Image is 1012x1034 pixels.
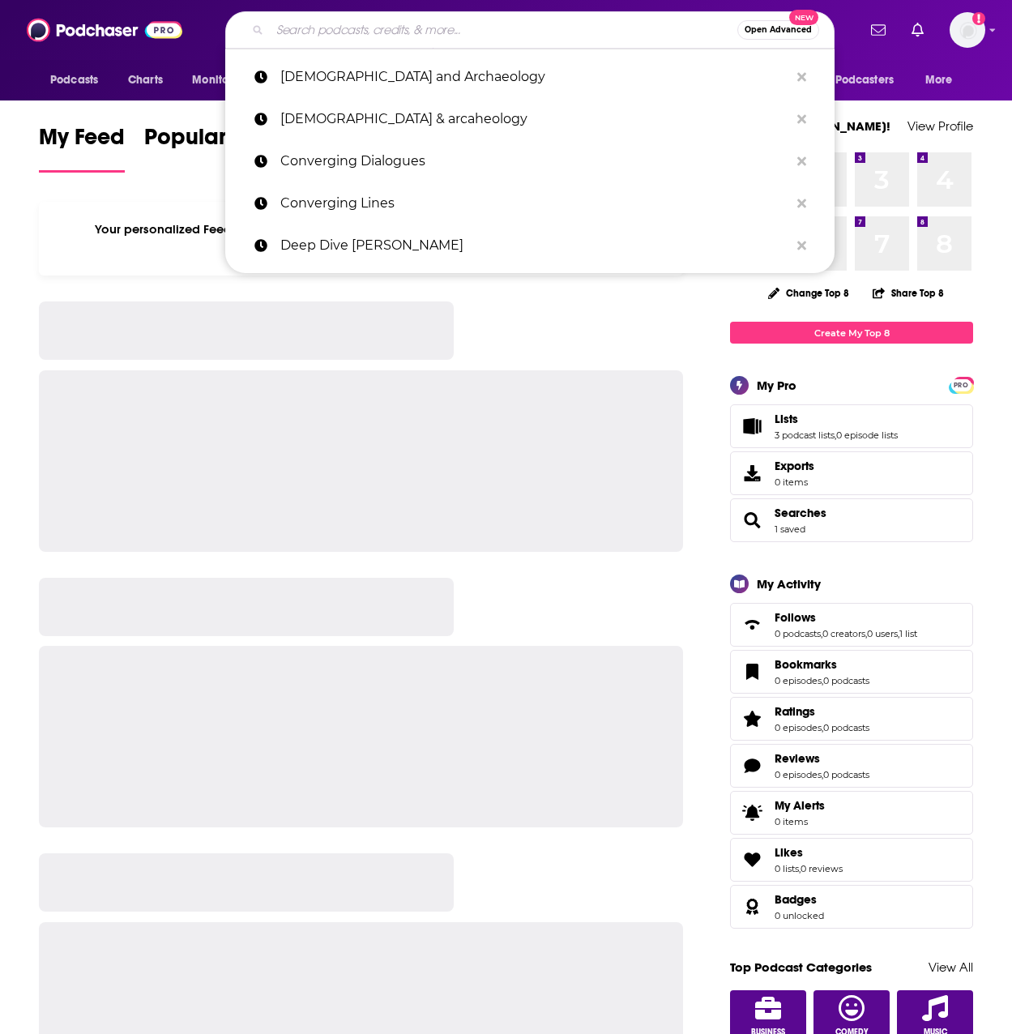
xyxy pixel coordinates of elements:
a: Ratings [736,707,768,730]
a: Searches [775,506,826,520]
span: Searches [730,498,973,542]
span: Badges [730,885,973,929]
a: 0 episode lists [836,429,898,441]
a: 0 podcasts [823,675,869,686]
span: PRO [951,379,971,391]
a: Follows [736,613,768,636]
span: Lists [730,404,973,448]
span: Ratings [775,704,815,719]
div: Search podcasts, credits, & more... [225,11,835,49]
button: Open AdvancedNew [737,20,819,40]
a: Charts [117,65,173,96]
div: Your personalized Feed is curated based on the Podcasts, Creators, Users, and Lists that you Follow. [39,202,683,276]
span: Exports [736,462,768,485]
a: 0 podcasts [775,628,821,639]
a: 0 reviews [801,863,843,874]
a: Bookmarks [775,657,869,672]
span: Monitoring [192,69,250,92]
span: Bookmarks [775,657,837,672]
button: open menu [805,65,917,96]
a: 1 saved [775,523,805,535]
button: Change Top 8 [758,283,859,303]
a: Reviews [736,754,768,777]
span: Badges [775,892,817,907]
span: My Alerts [736,801,768,824]
span: My Alerts [775,798,825,813]
a: Likes [736,848,768,871]
span: Lists [775,412,798,426]
img: User Profile [950,12,985,48]
span: More [925,69,953,92]
a: Show notifications dropdown [905,16,930,44]
span: , [821,628,822,639]
a: Lists [775,412,898,426]
a: My Alerts [730,791,973,835]
a: 1 list [899,628,917,639]
span: New [789,10,818,25]
span: , [822,722,823,733]
button: open menu [914,65,973,96]
div: My Pro [757,378,796,393]
div: My Activity [757,576,821,592]
span: Exports [775,459,814,473]
a: 3 podcast lists [775,429,835,441]
a: [DEMOGRAPHIC_DATA] & arcaheology [225,98,835,140]
a: My Feed [39,123,125,173]
a: Badges [736,895,768,918]
button: Share Top 8 [872,277,945,309]
span: , [835,429,836,441]
a: Top Podcast Categories [730,959,872,975]
a: 0 unlocked [775,910,824,921]
a: 0 podcasts [823,769,869,780]
span: Podcasts [50,69,98,92]
a: 0 episodes [775,675,822,686]
a: Likes [775,845,843,860]
p: Deep Dive Philip McKenzie [280,224,789,267]
a: Reviews [775,751,869,766]
a: Create My Top 8 [730,322,973,344]
span: Logged in as PUPPublicity [950,12,985,48]
span: For Podcasters [816,69,894,92]
span: Charts [128,69,163,92]
span: , [799,863,801,874]
a: Ratings [775,704,869,719]
span: Reviews [775,751,820,766]
p: Bible and Archaeology [280,56,789,98]
a: View All [929,959,973,975]
a: 0 lists [775,863,799,874]
a: 0 episodes [775,722,822,733]
span: , [865,628,867,639]
span: Open Advanced [745,26,812,34]
a: Popular Feed [144,123,282,173]
a: Converging Lines [225,182,835,224]
a: Badges [775,892,824,907]
a: Follows [775,610,917,625]
p: Converging Lines [280,182,789,224]
span: Likes [730,838,973,882]
span: Bookmarks [730,650,973,694]
a: PRO [951,378,971,391]
p: Converging Dialogues [280,140,789,182]
a: Show notifications dropdown [865,16,892,44]
input: Search podcasts, credits, & more... [270,17,737,43]
span: Follows [775,610,816,625]
a: 0 episodes [775,769,822,780]
span: My Feed [39,123,125,160]
a: Deep Dive [PERSON_NAME] [225,224,835,267]
span: 0 items [775,476,814,488]
span: 0 items [775,816,825,827]
a: Bookmarks [736,660,768,683]
svg: Add a profile image [972,12,985,25]
a: Converging Dialogues [225,140,835,182]
span: Ratings [730,697,973,741]
img: Podchaser - Follow, Share and Rate Podcasts [27,15,182,45]
button: open menu [181,65,271,96]
span: Likes [775,845,803,860]
span: , [822,675,823,686]
a: Searches [736,509,768,532]
button: Show profile menu [950,12,985,48]
span: Popular Feed [144,123,282,160]
a: Exports [730,451,973,495]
